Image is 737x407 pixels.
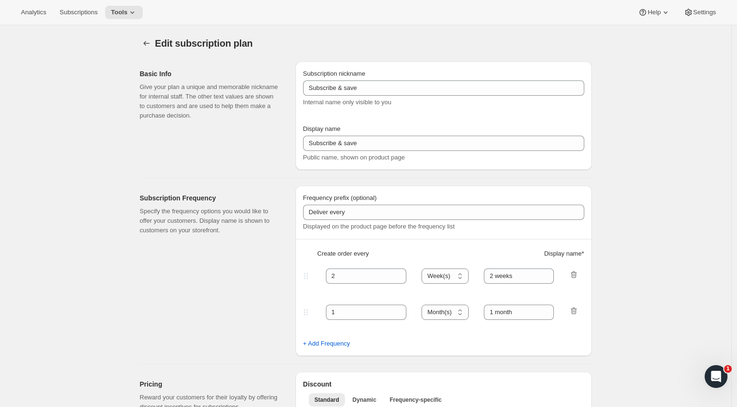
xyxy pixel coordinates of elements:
button: Settings [678,6,722,19]
span: Create order every [317,249,369,258]
span: Internal name only visible to you [303,99,392,106]
button: Tools [105,6,143,19]
span: Displayed on the product page before the frequency list [303,223,455,230]
span: Subscriptions [59,9,98,16]
span: Tools [111,9,128,16]
span: 1 [724,365,732,373]
button: Subscriptions [54,6,103,19]
h2: Subscription Frequency [140,193,280,203]
span: Subscription nickname [303,70,365,77]
input: Subscribe & Save [303,136,584,151]
input: Subscribe & Save [303,80,584,96]
span: Dynamic [353,396,376,404]
button: Subscription plans [140,37,153,50]
h2: Pricing [140,379,280,389]
input: 1 month [484,305,554,320]
p: Give your plan a unique and memorable nickname for internal staff. The other text values are show... [140,82,280,120]
h2: Basic Info [140,69,280,79]
span: Public name, shown on product page [303,154,405,161]
iframe: Intercom live chat [705,365,727,388]
input: 1 month [484,268,554,284]
span: Analytics [21,9,46,16]
span: Frequency-specific [390,396,442,404]
span: Frequency prefix (optional) [303,194,377,201]
span: Display name [303,125,341,132]
span: + Add Frequency [303,339,350,348]
p: Specify the frequency options you would like to offer your customers. Display name is shown to cu... [140,207,280,235]
input: Deliver every [303,205,584,220]
span: Display name * [544,249,584,258]
button: Help [632,6,676,19]
span: Standard [314,396,339,404]
button: Analytics [15,6,52,19]
button: + Add Frequency [297,336,356,351]
span: Settings [693,9,716,16]
span: Edit subscription plan [155,38,253,49]
span: Help [648,9,660,16]
h2: Discount [303,379,584,389]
